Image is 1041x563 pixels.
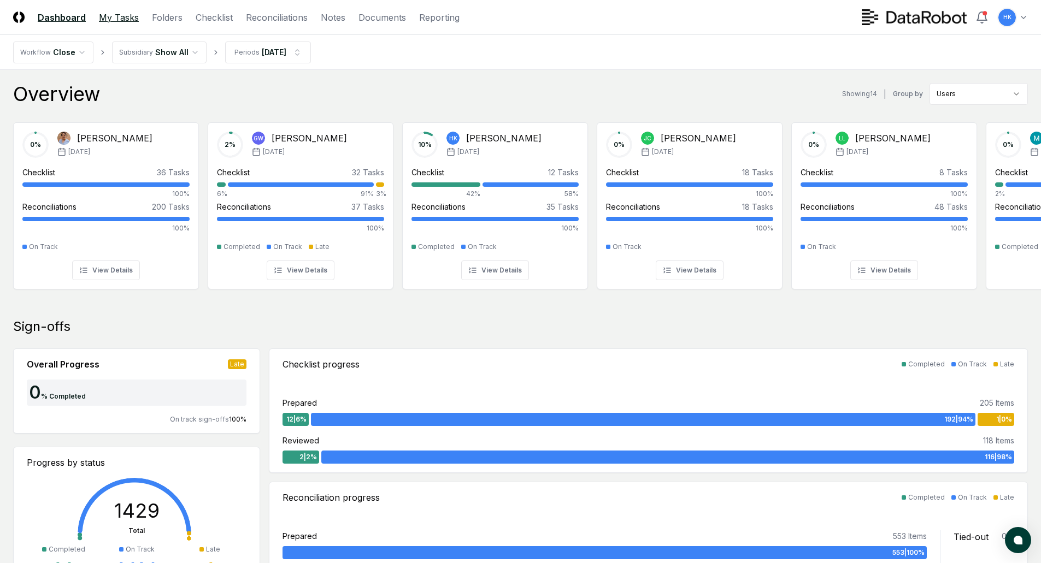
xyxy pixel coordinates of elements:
div: 91% [228,189,373,199]
div: Overview [13,83,100,105]
span: GW [254,134,263,143]
div: Completed [49,544,85,554]
div: Reconciliations [801,201,855,212]
div: Checklist [217,167,250,178]
div: On Track [807,242,836,252]
div: Reviewed [283,435,319,446]
span: [DATE] [652,147,674,157]
div: 0 % [1002,530,1014,543]
span: LL [839,134,845,143]
div: 100% [22,189,190,199]
button: View Details [656,260,724,280]
div: 58% [483,189,579,199]
img: Logo [13,11,25,23]
div: Checklist progress [283,358,360,371]
span: 192 | 94 % [944,414,973,424]
div: On Track [958,493,987,502]
div: 35 Tasks [546,201,579,212]
div: Prepared [283,530,317,542]
div: Completed [908,359,945,369]
div: Sign-offs [13,318,1028,335]
div: On Track [273,242,302,252]
div: | [884,88,886,100]
div: Checklist [606,167,639,178]
div: % Completed [41,392,86,401]
div: Reconciliations [22,201,77,212]
span: 12 | 6 % [286,414,307,424]
span: HK [449,134,457,143]
div: [PERSON_NAME] [661,132,736,145]
div: 100% [411,223,579,233]
div: 12 Tasks [548,167,579,178]
div: Subsidiary [119,48,153,57]
div: Completed [418,242,455,252]
button: Periods[DATE] [225,42,311,63]
button: View Details [850,260,918,280]
div: 200 Tasks [152,201,190,212]
div: Late [206,544,220,554]
div: Checklist [995,167,1028,178]
div: On Track [958,359,987,369]
button: HK [997,8,1017,27]
div: Reconciliations [606,201,660,212]
div: Overall Progress [27,358,99,371]
div: 100% [801,223,968,233]
div: 37 Tasks [351,201,384,212]
div: 36 Tasks [157,167,190,178]
a: Dashboard [38,11,86,24]
div: 100% [217,223,384,233]
label: Group by [893,91,923,97]
div: Workflow [20,48,51,57]
div: Checklist [801,167,833,178]
button: View Details [267,260,334,280]
span: 1 | 0 % [996,414,1012,424]
div: [DATE] [262,46,286,58]
a: Checklist progressCompletedOn TrackLatePrepared205 Items12|6%192|94%1|0%Reviewed118 Items2|2%116|98% [269,348,1028,473]
a: 10%HK[PERSON_NAME][DATE]Checklist12 Tasks42%58%Reconciliations35 Tasks100%CompletedOn TrackView D... [402,114,588,289]
div: 48 Tasks [934,201,968,212]
div: [PERSON_NAME] [272,132,347,145]
div: Periods [234,48,260,57]
div: [PERSON_NAME] [466,132,542,145]
div: Completed [908,493,945,502]
div: Progress by status [27,456,246,469]
div: Showing 14 [842,89,877,99]
div: Checklist [22,167,55,178]
div: Completed [224,242,260,252]
span: 100 % [229,415,246,423]
div: Late [228,359,246,369]
span: 116 | 98 % [985,452,1012,462]
div: 2% [995,189,1003,199]
div: 0 [27,384,41,401]
div: Prepared [283,397,317,408]
div: Reconciliation progress [283,491,380,504]
div: Completed [1002,242,1038,252]
a: Checklist [196,11,233,24]
div: [PERSON_NAME] [77,132,152,145]
a: Notes [321,11,345,24]
div: 205 Items [980,397,1014,408]
a: Folders [152,11,183,24]
div: 18 Tasks [742,167,773,178]
span: JC [644,134,651,143]
span: On track sign-offs [170,415,229,423]
a: My Tasks [99,11,139,24]
span: [DATE] [68,147,90,157]
a: Reporting [419,11,460,24]
div: Reconciliations [411,201,466,212]
div: 32 Tasks [352,167,384,178]
a: 2%GW[PERSON_NAME][DATE]Checklist32 Tasks6%91%3%Reconciliations37 Tasks100%CompletedOn TrackLateVi... [208,114,393,289]
div: Reconciliations [217,201,271,212]
button: View Details [72,260,140,280]
div: On Track [29,242,58,252]
div: 6% [217,189,226,199]
img: Dina Abdelmageed [57,132,70,145]
div: 3% [376,189,384,199]
span: 2 | 2 % [299,452,317,462]
span: [DATE] [457,147,479,157]
div: 42% [411,189,480,199]
a: 0%Dina Abdelmageed[PERSON_NAME][DATE]Checklist36 Tasks100%Reconciliations200 Tasks100%On TrackVie... [13,114,199,289]
img: DataRobot logo [862,9,967,25]
div: 100% [606,189,773,199]
span: 553 | 100 % [892,548,925,558]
